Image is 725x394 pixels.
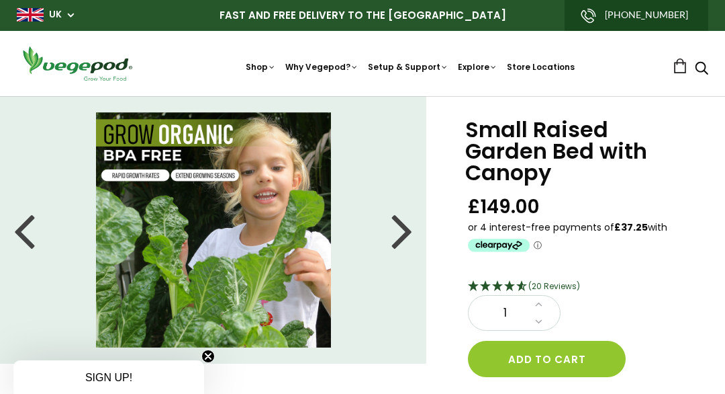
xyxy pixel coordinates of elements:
[49,8,62,22] a: UK
[96,112,331,348] img: Small Raised Garden Bed with Canopy
[465,119,691,184] h1: Small Raised Garden Bed with Canopy
[695,63,708,77] a: Search
[468,341,626,377] button: Add to cart
[468,194,540,219] span: £149.00
[531,296,546,313] a: Increase quantity by 1
[531,313,546,331] a: Decrease quantity by 1
[17,44,138,83] img: Vegepod
[246,61,276,73] a: Shop
[368,61,448,73] a: Setup & Support
[13,360,204,394] div: SIGN UP!Close teaser
[528,280,580,292] span: (20 Reviews)
[468,278,691,296] div: 4.75 Stars - 20 Reviews
[285,61,358,73] a: Why Vegepod?
[507,61,575,73] a: Store Locations
[482,305,528,322] span: 1
[85,372,132,383] span: SIGN UP!
[458,61,497,73] a: Explore
[17,8,44,22] img: gb_large.png
[201,350,215,363] button: Close teaser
